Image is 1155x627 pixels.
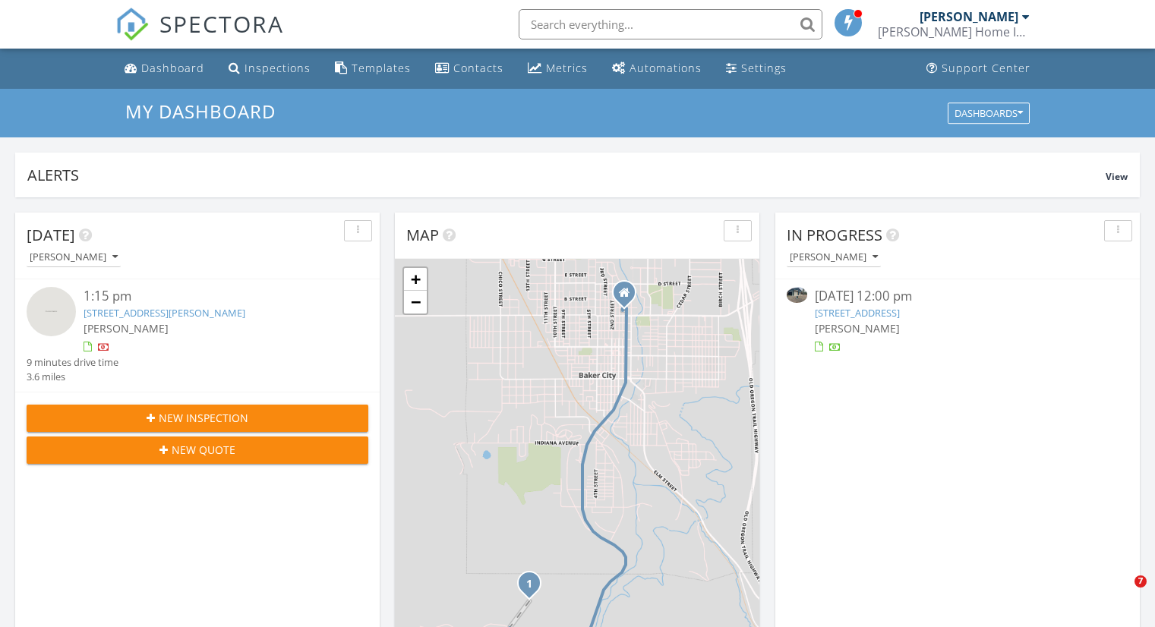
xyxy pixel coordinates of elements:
[526,579,532,590] i: 1
[630,61,702,75] div: Automations
[30,252,118,263] div: [PERSON_NAME]
[787,287,807,303] img: 9289280%2Fcover_photos%2F3KfpNHQOkQc4f9fDYwi3%2Fsmall.jpg
[546,61,588,75] div: Metrics
[84,287,340,306] div: 1:15 pm
[159,410,248,426] span: New Inspection
[118,55,210,83] a: Dashboard
[942,61,1030,75] div: Support Center
[115,20,284,52] a: SPECTORA
[920,55,1037,83] a: Support Center
[787,225,882,245] span: In Progress
[245,61,311,75] div: Inspections
[404,268,427,291] a: Zoom in
[27,287,76,336] img: streetview
[1134,575,1147,588] span: 7
[404,291,427,313] a: Zoom out
[815,321,900,336] span: [PERSON_NAME]
[406,225,439,245] span: Map
[125,99,276,124] span: My Dashboard
[27,247,121,268] button: [PERSON_NAME]
[329,55,417,83] a: Templates
[27,287,368,384] a: 1:15 pm [STREET_ADDRESS][PERSON_NAME] [PERSON_NAME] 9 minutes drive time 3.6 miles
[720,55,793,83] a: Settings
[787,287,1128,354] a: [DATE] 12:00 pm [STREET_ADDRESS] [PERSON_NAME]
[1106,170,1128,183] span: View
[429,55,510,83] a: Contacts
[920,9,1018,24] div: [PERSON_NAME]
[27,225,75,245] span: [DATE]
[222,55,317,83] a: Inspections
[141,61,204,75] div: Dashboard
[27,355,118,370] div: 9 minutes drive time
[878,24,1030,39] div: Combes Home Inspection LLC
[172,442,235,458] span: New Quote
[787,247,881,268] button: [PERSON_NAME]
[352,61,411,75] div: Templates
[624,292,633,301] div: 2581 Main St, Baker City OR 97814
[955,108,1023,118] div: Dashboards
[27,405,368,432] button: New Inspection
[529,583,538,592] div: 18775 Griffin Gulch Ln, Baker City, OR 97814
[606,55,708,83] a: Automations (Basic)
[27,370,118,384] div: 3.6 miles
[27,436,368,464] button: New Quote
[948,102,1030,124] button: Dashboards
[27,165,1106,185] div: Alerts
[790,252,878,263] div: [PERSON_NAME]
[159,8,284,39] span: SPECTORA
[519,9,822,39] input: Search everything...
[84,321,169,336] span: [PERSON_NAME]
[741,61,787,75] div: Settings
[1103,575,1140,612] iframe: Intercom live chat
[815,306,900,320] a: [STREET_ADDRESS]
[453,61,503,75] div: Contacts
[84,306,245,320] a: [STREET_ADDRESS][PERSON_NAME]
[522,55,594,83] a: Metrics
[815,287,1100,306] div: [DATE] 12:00 pm
[115,8,149,41] img: The Best Home Inspection Software - Spectora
